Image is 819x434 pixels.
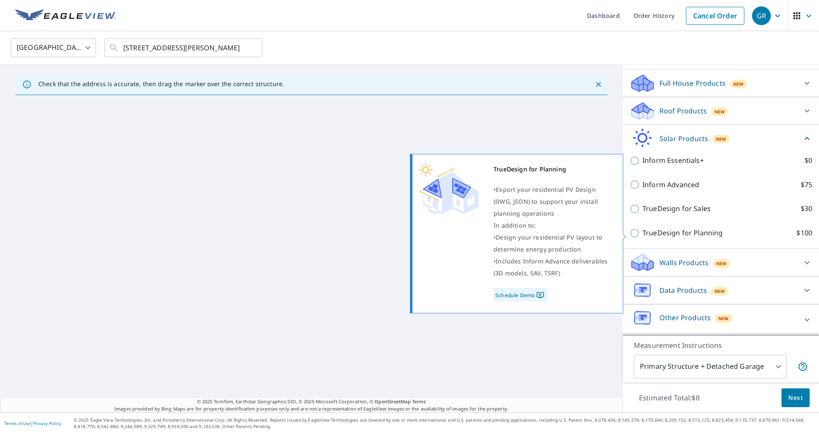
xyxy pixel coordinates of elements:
[123,36,245,60] input: Search by address or latitude-longitude
[804,155,812,166] p: $0
[494,163,612,175] div: TrueDesign for Planning
[375,398,410,405] a: OpenStreetMap
[534,291,546,299] img: Pdf Icon
[33,420,61,426] a: Privacy Policy
[630,128,812,148] div: Solar ProductsNew
[659,285,707,295] p: Data Products
[4,421,61,426] p: |
[419,163,479,214] img: Premium
[494,184,612,231] div: •
[714,288,725,295] span: New
[494,288,548,301] a: Schedule Demo
[733,81,744,87] span: New
[412,398,426,405] a: Terms
[781,388,810,408] button: Next
[11,36,96,60] div: [GEOGRAPHIC_DATA]
[798,362,808,372] span: Your report will include the primary structure and a detached garage if one exists.
[659,258,709,268] p: Walls Products
[634,340,808,350] p: Measurement Instructions
[630,308,812,332] div: Other ProductsNew
[714,108,725,115] span: New
[494,233,602,253] span: Design your residential PV layout to determine energy production
[796,228,812,238] p: $100
[634,355,787,379] div: Primary Structure + Detached Garage
[38,80,284,88] p: Check that the address is accurate, then drag the marker over the correct structure.
[659,106,707,116] p: Roof Products
[718,315,729,322] span: New
[4,420,31,426] a: Terms of Use
[716,260,727,267] span: New
[630,252,812,273] div: Walls ProductsNew
[642,228,723,238] p: TrueDesign for Planning
[630,101,812,121] div: Roof ProductsNew
[197,398,426,405] span: © 2025 TomTom, Earthstar Geographics SIO, © 2025 Microsoft Corporation, ©
[716,136,726,142] span: New
[642,179,699,190] p: Inform Advanced
[659,133,708,144] p: Solar Products
[788,393,803,403] span: Next
[801,203,812,214] p: $30
[630,280,812,301] div: Data ProductsNew
[642,155,704,166] p: Inform Essentials+
[686,7,744,25] a: Cancel Order
[494,255,612,279] div: •
[494,231,612,255] div: •
[659,78,726,88] p: Full House Products
[752,6,771,25] div: GR
[15,9,116,22] img: EV Logo
[74,417,815,430] p: © 2025 Eagle View Technologies, Inc. and Pictometry International Corp. All Rights Reserved. Repo...
[632,388,706,407] p: Estimated Total: $0
[659,312,711,323] p: Other Products
[494,185,598,229] span: Export your residential PV Design (DWG, JSON) to support your install planning operations In addi...
[593,79,604,90] button: Close
[630,73,812,93] div: Full House ProductsNew
[801,179,812,190] p: $75
[494,257,607,277] span: Includes Inform Advance deliverables (3D models, SAV, TSRF)
[642,203,711,214] p: TrueDesign for Sales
